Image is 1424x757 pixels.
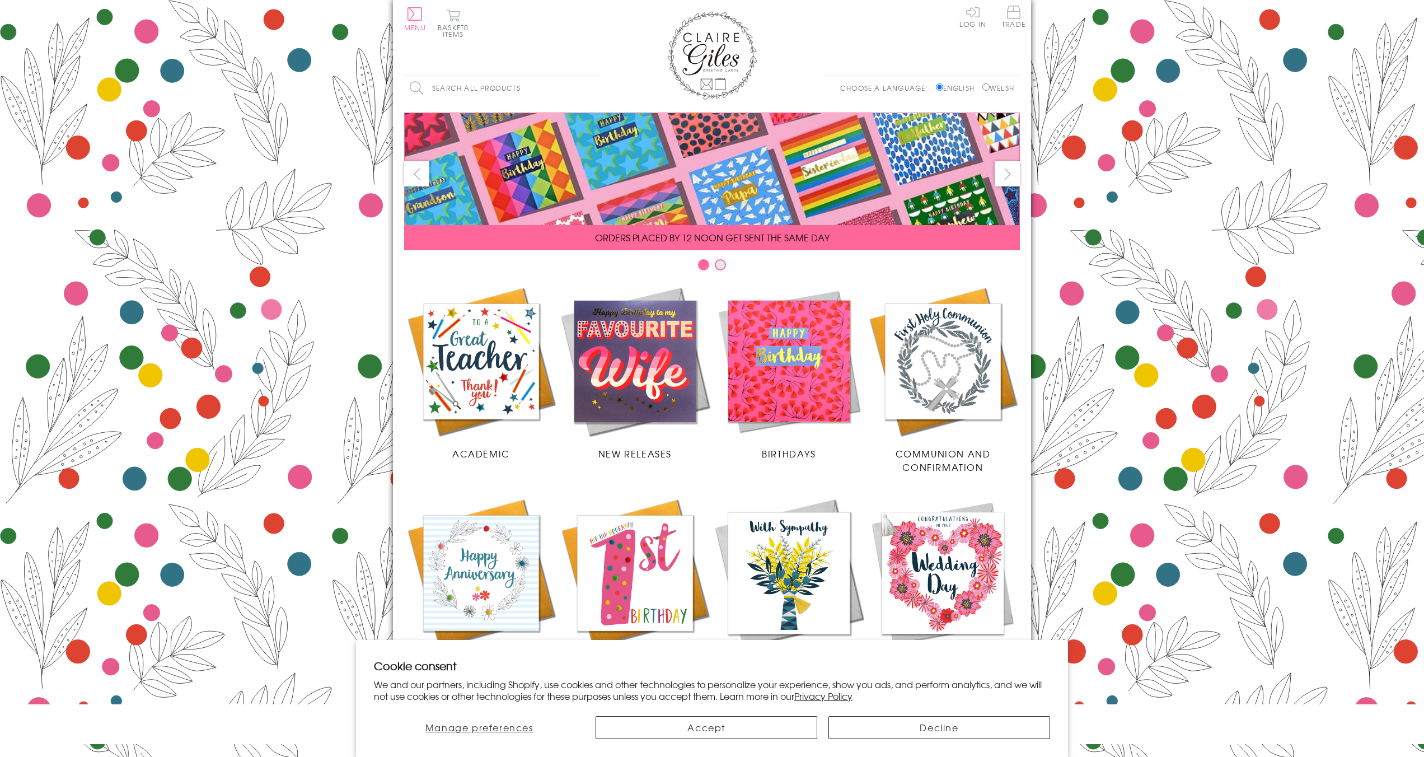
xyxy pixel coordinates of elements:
[404,7,426,31] button: Menu
[866,496,1020,672] a: Wedding Occasions
[1002,6,1025,30] a: Trade
[1002,6,1025,27] span: Trade
[595,231,830,244] span: ORDERS PLACED BY 12 NOON GET SENT THE SAME DAY
[667,11,757,100] img: Claire Giles Greetings Cards
[698,259,709,270] button: Carousel Page 1 (Current Slide)
[712,496,866,672] a: Sympathy
[936,83,980,93] label: English
[404,496,558,672] a: Anniversary
[374,716,584,739] button: Manage preferences
[438,9,469,38] button: Basket0 items
[995,161,1020,186] button: next
[828,716,1050,739] button: Decline
[443,22,469,39] span: 0 items
[404,76,600,101] input: Search all products
[558,496,712,672] a: Age Cards
[959,6,986,27] a: Log In
[404,284,558,460] a: Academic
[762,447,816,460] span: Birthdays
[425,721,533,734] span: Manage preferences
[374,679,1050,702] p: We and our partners, including Shopify, use cookies and other technologies to personalize your ex...
[598,447,672,460] span: New Releases
[558,284,712,460] a: New Releases
[982,83,1014,93] label: Welsh
[866,284,1020,474] a: Communion and Confirmation
[936,83,943,91] input: English
[404,161,429,186] button: prev
[596,716,817,739] button: Accept
[374,658,1050,674] h2: Cookie consent
[404,22,426,32] span: Menu
[452,447,510,460] span: Academic
[715,259,726,270] button: Carousel Page 2
[896,447,991,474] span: Communion and Confirmation
[589,76,600,101] input: Search
[840,83,934,93] p: Choose a language:
[712,284,866,460] a: Birthdays
[982,83,990,91] input: Welsh
[794,689,852,703] a: Privacy Policy
[404,259,1020,276] div: Carousel Pagination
